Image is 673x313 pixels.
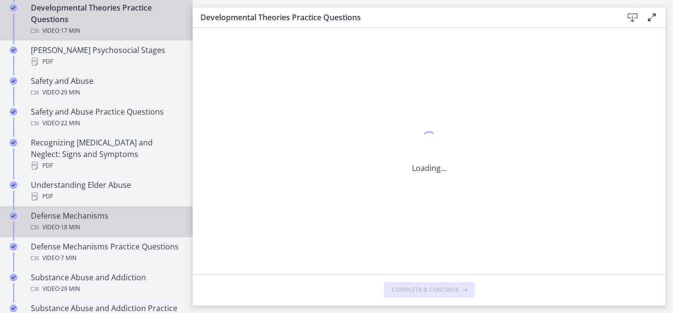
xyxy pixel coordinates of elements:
[59,222,80,233] span: · 18 min
[10,212,17,220] i: Completed
[59,252,77,264] span: · 7 min
[10,77,17,85] i: Completed
[10,274,17,281] i: Completed
[10,46,17,54] i: Completed
[31,137,181,171] div: Recognizing [MEDICAL_DATA] and Neglect: Signs and Symptoms
[59,283,80,295] span: · 29 min
[31,106,181,129] div: Safety and Abuse Practice Questions
[59,117,80,129] span: · 22 min
[31,87,181,98] div: Video
[59,25,80,37] span: · 17 min
[200,12,607,23] h3: Developmental Theories Practice Questions
[10,181,17,189] i: Completed
[31,210,181,233] div: Defense Mechanisms
[31,117,181,129] div: Video
[31,241,181,264] div: Defense Mechanisms Practice Questions
[10,243,17,250] i: Completed
[384,282,475,298] button: Complete & continue
[31,25,181,37] div: Video
[31,56,181,67] div: PDF
[31,272,181,295] div: Substance Abuse and Addiction
[31,283,181,295] div: Video
[31,160,181,171] div: PDF
[10,4,17,12] i: Completed
[412,162,447,174] p: Loading...
[392,286,459,294] span: Complete & continue
[59,87,80,98] span: · 29 min
[31,222,181,233] div: Video
[31,191,181,202] div: PDF
[412,129,447,151] div: 1
[31,252,181,264] div: Video
[10,139,17,146] i: Completed
[31,2,181,37] div: Developmental Theories Practice Questions
[31,44,181,67] div: [PERSON_NAME] Psychosocial Stages
[31,179,181,202] div: Understanding Elder Abuse
[10,304,17,312] i: Completed
[10,108,17,116] i: Completed
[31,75,181,98] div: Safety and Abuse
